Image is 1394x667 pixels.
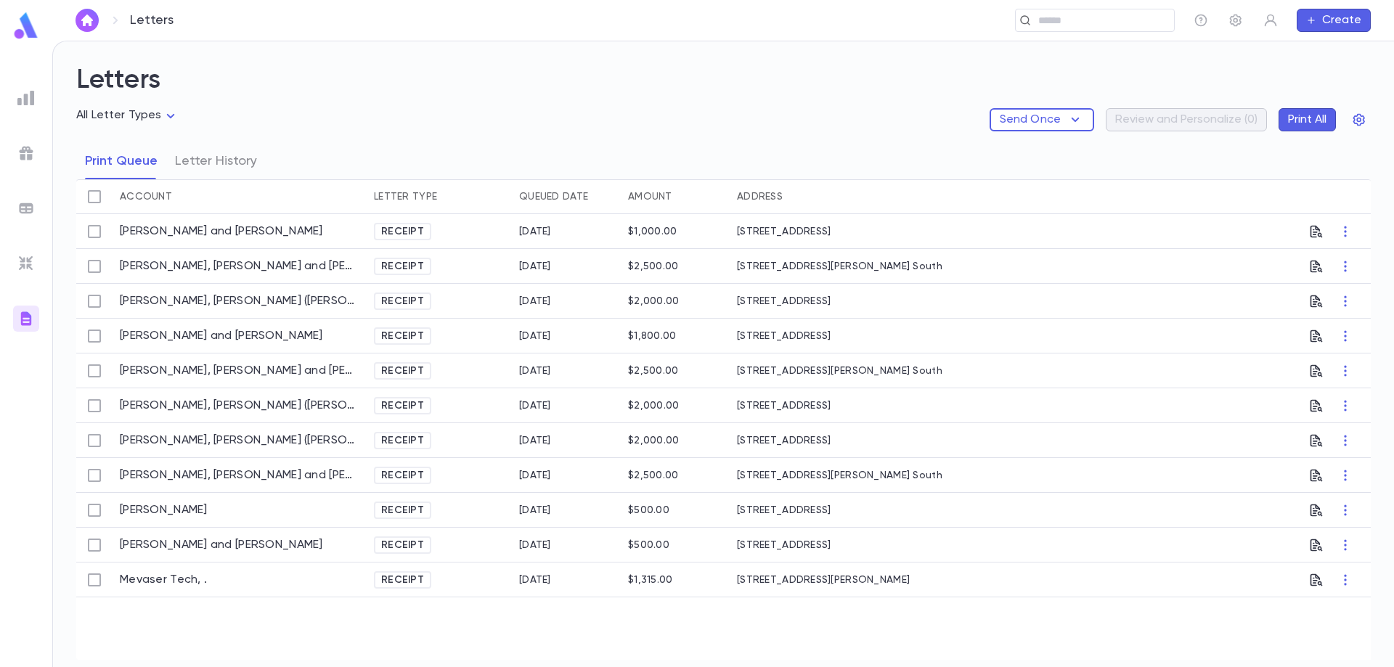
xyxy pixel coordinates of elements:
[628,179,672,214] div: Amount
[375,295,430,307] span: Receipt
[730,388,984,423] div: [STREET_ADDRESS]
[737,179,783,214] div: Address
[730,319,984,353] div: [STREET_ADDRESS]
[628,365,679,377] div: $2,500.00
[113,179,367,214] div: Account
[76,65,1371,108] h2: Letters
[375,470,430,481] span: Receipt
[730,458,984,493] div: [STREET_ADDRESS][PERSON_NAME] South
[730,249,984,284] div: [STREET_ADDRESS][PERSON_NAME] South
[1309,464,1324,487] button: Preview
[120,294,359,308] a: [PERSON_NAME], [PERSON_NAME] ([PERSON_NAME]) and [PERSON_NAME]
[519,470,551,481] div: 7/6/2025
[730,214,984,249] div: [STREET_ADDRESS]
[1309,499,1324,522] button: Preview
[519,574,551,586] div: 8/7/2025
[17,89,35,107] img: reports_grey.c525e4749d1bce6a11f5fe2a8de1b229.svg
[1297,9,1371,32] button: Create
[730,528,984,562] div: [STREET_ADDRESS]
[628,330,677,342] div: $1,800.00
[519,261,551,272] div: 7/6/2025
[17,255,35,272] img: imports_grey.530a8a0e642e233f2baf0ef88e8c9fcb.svg
[120,398,359,413] a: [PERSON_NAME], [PERSON_NAME] ([PERSON_NAME]) and [PERSON_NAME]
[17,144,35,162] img: campaigns_grey.99e729a5f7ee94e3726e6486bddda8f1.svg
[375,261,430,272] span: Receipt
[375,574,430,586] span: Receipt
[628,470,679,481] div: $2,500.00
[85,143,158,179] button: Print Queue
[990,108,1094,131] button: Send Once
[628,504,669,516] div: $500.00
[519,330,551,342] div: 7/6/2025
[1309,220,1324,243] button: Preview
[519,400,551,412] div: 7/6/2025
[120,259,359,274] a: [PERSON_NAME], [PERSON_NAME] and [PERSON_NAME]
[76,110,162,121] span: All Letter Types
[1279,108,1336,131] button: Print All
[17,310,35,327] img: letters_gradient.3eab1cb48f695cfc331407e3924562ea.svg
[375,400,430,412] span: Receipt
[120,179,172,214] div: Account
[628,261,679,272] div: $2,500.00
[375,539,430,551] span: Receipt
[1309,324,1324,348] button: Preview
[120,573,207,587] a: Mevaser Tech, .
[1309,568,1324,592] button: Preview
[1309,533,1324,557] button: Preview
[120,468,359,483] a: [PERSON_NAME], [PERSON_NAME] and [PERSON_NAME]
[375,330,430,342] span: Receipt
[367,179,512,214] div: Letter Type
[1309,255,1324,278] button: Preview
[730,423,984,458] div: [STREET_ADDRESS]
[628,435,680,446] div: $2,000.00
[374,179,437,214] div: Letter Type
[730,493,984,528] div: [STREET_ADDRESS]
[519,226,551,237] div: 6/26/2025
[512,179,621,214] div: Queued Date
[120,433,359,448] a: [PERSON_NAME], [PERSON_NAME] ([PERSON_NAME]) and [PERSON_NAME]
[628,539,669,551] div: $500.00
[17,200,35,217] img: batches_grey.339ca447c9d9533ef1741baa751efc33.svg
[1309,290,1324,313] button: Preview
[120,224,323,239] a: [PERSON_NAME] and [PERSON_NAME]
[120,538,323,552] a: [PERSON_NAME] and [PERSON_NAME]
[1309,359,1324,382] button: Preview
[175,143,257,179] button: Letter History
[120,329,323,343] a: [PERSON_NAME] and [PERSON_NAME]
[628,400,680,412] div: $2,000.00
[375,435,430,446] span: Receipt
[628,226,677,237] div: $1,000.00
[519,179,588,214] div: Queued Date
[12,12,41,40] img: logo
[375,504,430,516] span: Receipt
[730,562,984,597] div: [STREET_ADDRESS][PERSON_NAME]
[628,295,680,307] div: $2,000.00
[519,504,551,516] div: 7/14/2025
[78,15,96,26] img: home_white.a664292cf8c1dea59945f0da9f25487c.svg
[1000,112,1061,127] p: Send Once
[519,365,551,377] div: 7/6/2025
[120,503,208,517] a: [PERSON_NAME]
[1309,394,1324,417] button: Preview
[621,179,730,214] div: Amount
[730,284,984,319] div: [STREET_ADDRESS]
[375,226,430,237] span: Receipt
[730,179,984,214] div: Address
[375,365,430,377] span: Receipt
[730,353,984,388] div: [STREET_ADDRESS][PERSON_NAME] South
[628,574,673,586] div: $1,315.00
[519,295,551,307] div: 7/6/2025
[1309,429,1324,452] button: Preview
[130,12,174,28] p: Letters
[519,435,551,446] div: 7/6/2025
[76,105,179,127] div: All Letter Types
[120,364,359,378] a: [PERSON_NAME], [PERSON_NAME] and [PERSON_NAME]
[519,539,551,551] div: 7/24/2025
